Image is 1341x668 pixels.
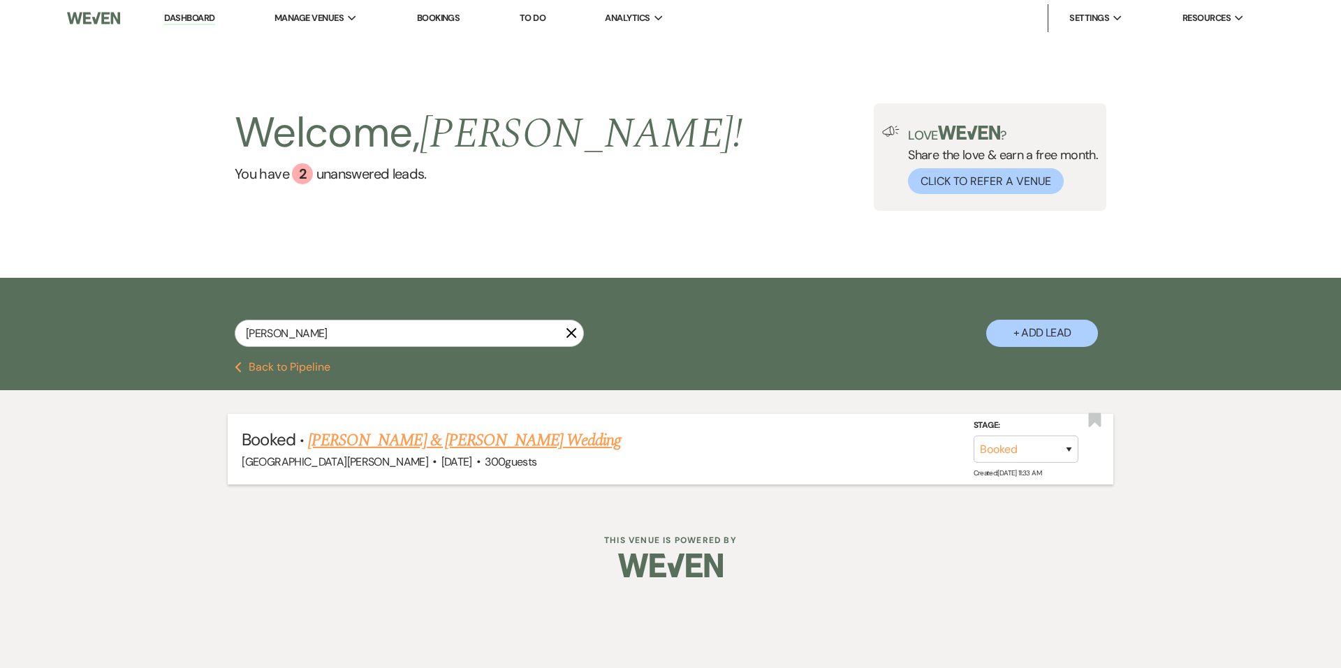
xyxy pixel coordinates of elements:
a: [PERSON_NAME] & [PERSON_NAME] Wedding [308,428,621,453]
span: [GEOGRAPHIC_DATA][PERSON_NAME] [242,454,428,469]
span: Analytics [605,11,650,25]
button: Click to Refer a Venue [908,168,1064,194]
img: loud-speaker-illustration.svg [882,126,900,137]
div: 2 [292,163,313,184]
button: Back to Pipeline [235,362,330,373]
a: To Do [520,12,545,24]
span: Booked [242,429,295,450]
img: Weven Logo [67,3,120,33]
span: Manage Venues [274,11,344,25]
a: You have 2 unanswered leads. [235,163,742,184]
a: Bookings [417,12,460,24]
span: [DATE] [441,454,472,469]
input: Search by name, event date, email address or phone number [235,320,584,347]
div: Share the love & earn a free month. [900,126,1098,194]
span: Created: [DATE] 11:33 AM [974,468,1041,477]
span: 300 guests [485,454,536,469]
span: [PERSON_NAME] ! [420,102,742,166]
a: Dashboard [164,12,214,25]
span: Resources [1182,11,1231,25]
h2: Welcome, [235,103,742,163]
img: Weven Logo [618,541,723,590]
label: Stage: [974,417,1078,433]
button: + Add Lead [986,320,1098,347]
img: weven-logo-green.svg [938,126,1000,140]
p: Love ? [908,126,1098,142]
span: Settings [1069,11,1109,25]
